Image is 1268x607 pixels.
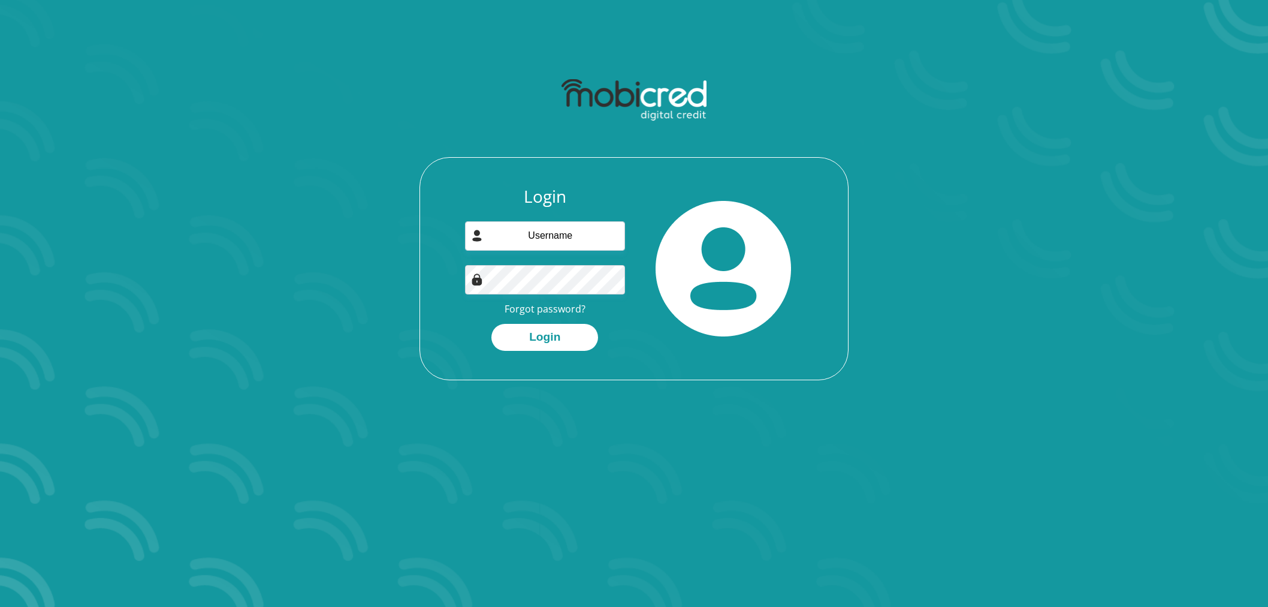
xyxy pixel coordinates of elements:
[471,274,483,286] img: Image
[471,230,483,242] img: user-icon image
[465,221,626,251] input: Username
[561,79,706,121] img: mobicred logo
[465,187,626,207] h3: Login
[491,324,598,351] button: Login
[505,302,585,315] a: Forgot password?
